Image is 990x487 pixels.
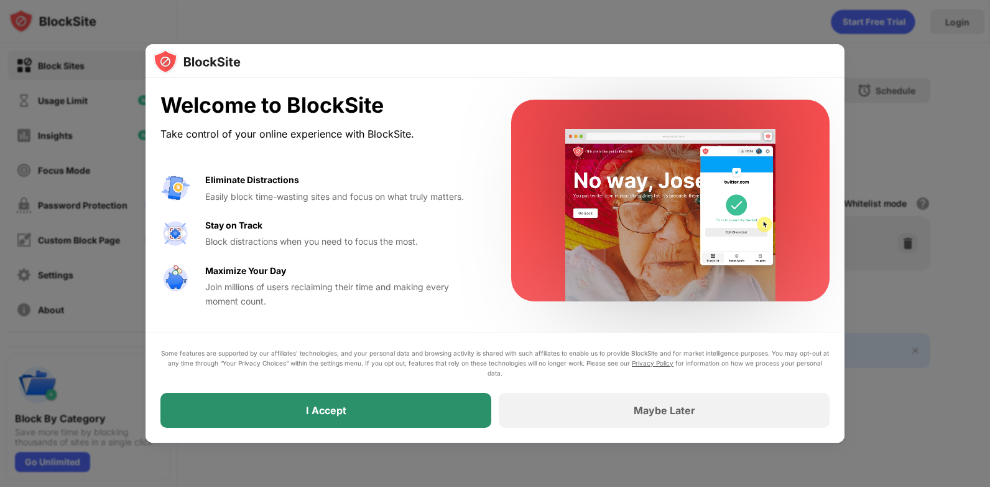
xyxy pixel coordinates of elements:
div: Easily block time-wasting sites and focus on what truly matters. [205,190,481,204]
div: Block distractions when you need to focus the most. [205,235,481,248]
div: Maximize Your Day [205,264,286,278]
img: value-focus.svg [160,219,190,248]
div: Join millions of users reclaiming their time and making every moment count. [205,280,481,308]
div: Stay on Track [205,219,262,232]
div: Some features are supported by our affiliates’ technologies, and your personal data and browsing ... [160,348,830,378]
div: Eliminate Distractions [205,173,299,187]
a: Privacy Policy [632,359,673,367]
img: value-avoid-distractions.svg [160,173,190,203]
div: I Accept [306,404,346,417]
img: logo-blocksite.svg [153,49,241,74]
div: Take control of your online experience with BlockSite. [160,125,481,143]
div: Maybe Later [634,404,695,417]
img: value-safe-time.svg [160,264,190,294]
div: Welcome to BlockSite [160,93,481,118]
